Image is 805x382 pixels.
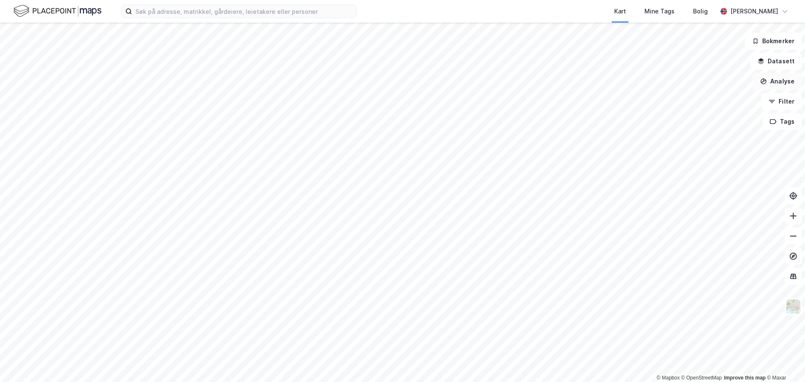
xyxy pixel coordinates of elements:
[657,375,680,381] a: Mapbox
[763,342,805,382] iframe: Chat Widget
[761,93,802,110] button: Filter
[693,6,708,16] div: Bolig
[681,375,722,381] a: OpenStreetMap
[785,299,801,314] img: Z
[614,6,626,16] div: Kart
[730,6,778,16] div: [PERSON_NAME]
[763,342,805,382] div: Kontrollprogram for chat
[132,5,356,18] input: Søk på adresse, matrikkel, gårdeiere, leietakere eller personer
[750,53,802,70] button: Datasett
[753,73,802,90] button: Analyse
[13,4,101,18] img: logo.f888ab2527a4732fd821a326f86c7f29.svg
[644,6,675,16] div: Mine Tags
[745,33,802,49] button: Bokmerker
[724,375,766,381] a: Improve this map
[763,113,802,130] button: Tags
